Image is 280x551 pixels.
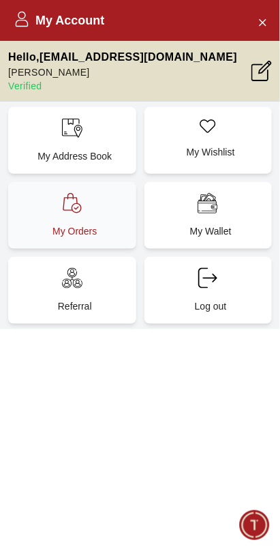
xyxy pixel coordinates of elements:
p: Verified [8,79,237,93]
p: Hello , [EMAIL_ADDRESS][DOMAIN_NAME] [8,49,237,65]
p: Referral [19,299,131,313]
p: My Wishlist [155,145,267,159]
p: My Orders [19,224,131,238]
p: My Wallet [155,224,267,238]
div: Chat Widget [240,511,270,541]
p: My Address Book [19,149,131,163]
h2: My Account [14,11,104,30]
p: Log out [155,299,267,313]
p: [PERSON_NAME] [8,65,237,79]
button: Close Account [251,11,273,33]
